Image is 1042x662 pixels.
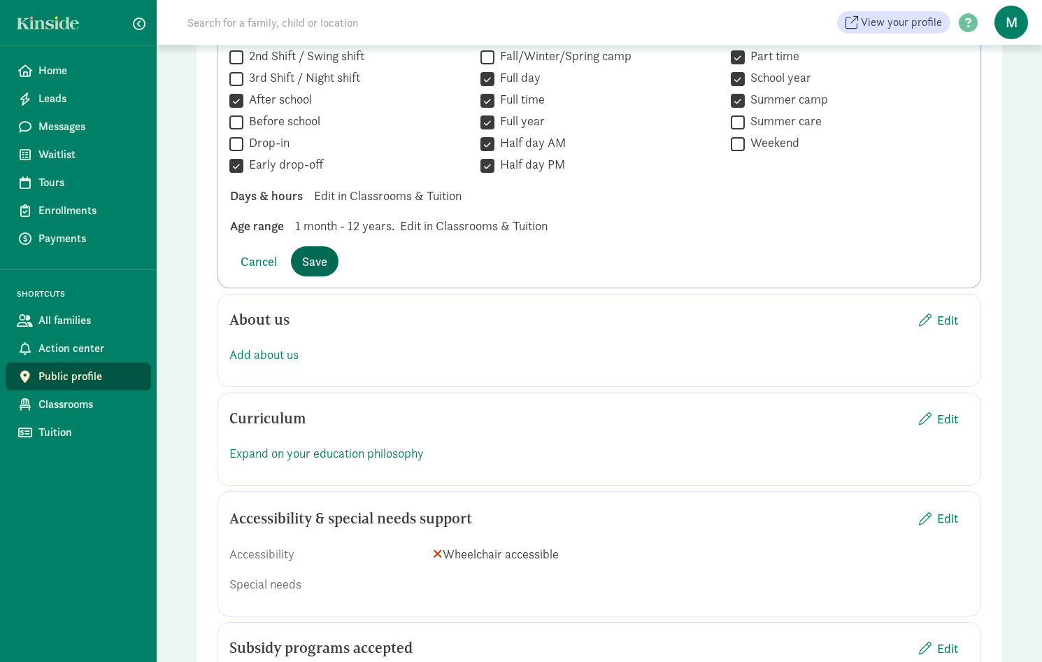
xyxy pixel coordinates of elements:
label: School year [745,69,811,86]
label: Early drop-off [243,156,323,173]
a: Home [6,57,151,85]
div: Age range [230,216,284,235]
label: Before school [243,113,320,129]
a: Waitlist [6,141,151,169]
div: Edit in Classrooms & Tuition [219,186,980,205]
span: Tuition [38,424,140,441]
a: Action center [6,334,151,362]
span: Payments [38,230,140,247]
span: Classrooms [38,396,140,413]
h5: Curriculum [229,410,306,427]
span: Edit [937,509,958,528]
label: Fall/Winter/Spring camp [494,48,631,64]
label: Drop-in [243,134,290,151]
button: Save [291,246,338,276]
span: Messages [38,118,140,135]
span: Cancel [241,252,277,271]
span: All families [38,312,140,329]
div: Accessibility [229,544,422,563]
span: Edit [937,639,958,658]
label: Summer camp [745,91,828,108]
h5: Accessibility & special needs support [229,510,472,527]
span: Edit [937,409,958,428]
input: Search for a family, child or location [179,8,571,36]
div: Edit in Classrooms & Tuition [219,216,980,235]
span: Save [302,252,327,271]
a: Tours [6,169,151,197]
a: View your profile [837,11,950,34]
a: Classrooms [6,390,151,418]
span: Public profile [38,368,140,385]
a: Messages [6,113,151,141]
a: Public profile [6,362,151,390]
a: Expand on your education philosophy [229,445,424,461]
span: Edit [937,311,958,330]
span: M [994,6,1028,39]
label: Part time [745,48,799,64]
button: Edit [908,305,969,335]
h5: Subsidy programs accepted [229,640,413,656]
button: Cancel [229,246,288,276]
button: Edit [908,404,969,434]
label: Full time [494,91,545,108]
span: Enrollments [38,202,140,219]
a: Enrollments [6,197,151,225]
span: View your profile [861,14,942,31]
a: Leads [6,85,151,113]
span: Waitlist [38,146,140,163]
iframe: Chat Widget [972,595,1042,662]
span: Wheelchair accessible [433,544,559,563]
a: All families [6,307,151,334]
a: Payments [6,225,151,253]
label: Summer care [745,113,822,129]
label: 2nd Shift / Swing shift [243,48,364,64]
a: Tuition [6,418,151,446]
div: Special needs [229,575,422,593]
a: Add about us [229,346,299,362]
label: Half day PM [494,156,565,173]
span: Leads [38,90,140,107]
label: Full year [494,113,545,129]
span: Home [38,62,140,79]
div: Days & hours [230,186,303,205]
button: Edit [908,503,969,533]
span: Tours [38,174,140,191]
label: Half day AM [494,134,566,151]
label: Weekend [745,134,799,151]
label: 3rd Shift / Night shift [243,69,360,86]
span: Action center [38,340,140,357]
span: 1 month - 12 years. [295,216,394,235]
label: Full day [494,69,541,86]
label: After school [243,91,312,108]
h5: About us [229,311,290,328]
